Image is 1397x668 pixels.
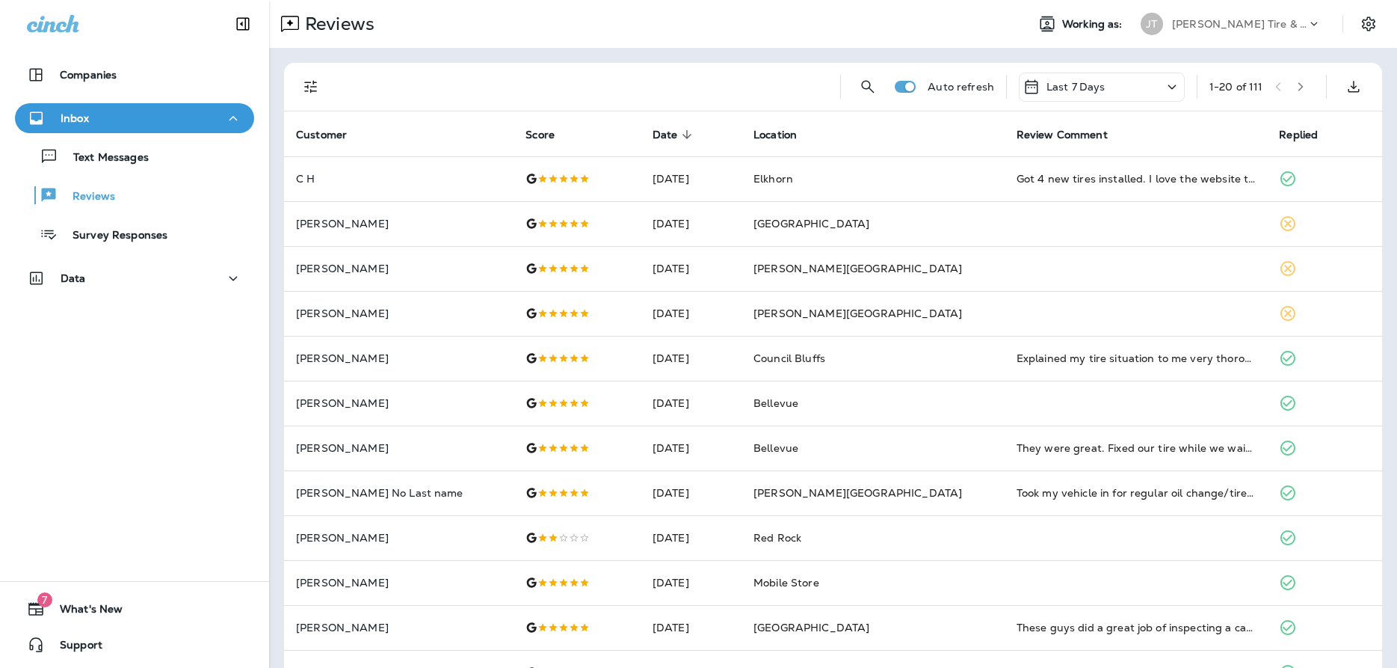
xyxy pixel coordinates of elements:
td: [DATE] [641,515,741,560]
p: [PERSON_NAME] Tire & Auto [1172,18,1307,30]
td: [DATE] [641,605,741,650]
span: Mobile Store [753,576,819,589]
button: Export as CSV [1339,72,1369,102]
div: Explained my tire situation to me very thoroughly. Their parking lot was full of vehicles so I kn... [1017,351,1256,366]
span: Bellevue [753,441,798,455]
span: Location [753,128,816,141]
td: [DATE] [641,560,741,605]
td: [DATE] [641,381,741,426]
td: [DATE] [641,471,741,515]
p: [PERSON_NAME] [296,532,502,544]
p: Survey Responses [58,229,167,243]
span: What's New [45,603,123,621]
button: Filters [296,72,326,102]
button: Search Reviews [853,72,883,102]
td: [DATE] [641,336,741,381]
span: Review Comment [1017,128,1127,141]
span: Working as: [1062,18,1126,31]
p: Data [61,272,86,284]
p: Auto refresh [928,81,994,93]
span: Date [653,128,697,141]
span: Replied [1279,129,1318,141]
span: 7 [37,592,52,607]
span: Review Comment [1017,129,1108,141]
span: Customer [296,128,366,141]
td: [DATE] [641,201,741,246]
span: Date [653,129,678,141]
span: Council Bluffs [753,352,825,365]
span: [PERSON_NAME][GEOGRAPHIC_DATA] [753,262,962,275]
p: [PERSON_NAME] [296,442,502,454]
div: Got 4 new tires installed. I love the website to look at all options for my car. They suggested a... [1017,171,1256,186]
p: [PERSON_NAME] [296,622,502,634]
button: Collapse Sidebar [222,9,264,39]
button: Reviews [15,180,254,211]
span: Bellevue [753,396,798,410]
span: Elkhorn [753,172,793,186]
p: Reviews [58,190,115,204]
div: These guys did a great job of inspecting a car that I was considering to buy for my high school t... [1017,620,1256,635]
button: Survey Responses [15,218,254,250]
div: Took my vehicle in for regular oil change/tire rotation maintenance. Jacob and staff serviced my ... [1017,485,1256,500]
span: Support [45,639,102,657]
span: Score [525,128,574,141]
span: [PERSON_NAME][GEOGRAPHIC_DATA] [753,307,962,320]
span: [PERSON_NAME][GEOGRAPHIC_DATA] [753,486,962,500]
p: Text Messages [58,151,149,165]
p: [PERSON_NAME] [296,352,502,364]
button: Inbox [15,103,254,133]
p: [PERSON_NAME] No Last name [296,487,502,499]
p: Inbox [61,112,89,124]
span: Customer [296,129,347,141]
span: Score [525,129,555,141]
td: [DATE] [641,426,741,471]
p: [PERSON_NAME] [296,577,502,589]
td: [DATE] [641,291,741,336]
button: Data [15,263,254,293]
p: Reviews [299,13,374,35]
span: [GEOGRAPHIC_DATA] [753,621,869,634]
button: Text Messages [15,141,254,172]
td: [DATE] [641,246,741,291]
p: C H [296,173,502,185]
button: Settings [1355,10,1382,37]
p: Last 7 Days [1046,81,1105,93]
button: Support [15,630,254,660]
td: [DATE] [641,156,741,201]
button: 7What's New [15,594,254,624]
span: Red Rock [753,531,801,545]
p: [PERSON_NAME] [296,307,502,319]
span: Replied [1279,128,1337,141]
p: Companies [60,69,117,81]
span: [GEOGRAPHIC_DATA] [753,217,869,230]
p: [PERSON_NAME] [296,397,502,409]
button: Companies [15,60,254,90]
div: 1 - 20 of 111 [1209,81,1263,93]
p: [PERSON_NAME] [296,263,502,275]
p: [PERSON_NAME] [296,218,502,230]
div: JT [1141,13,1163,35]
div: They were great. Fixed our tire while we waited. [1017,441,1256,456]
span: Location [753,129,797,141]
